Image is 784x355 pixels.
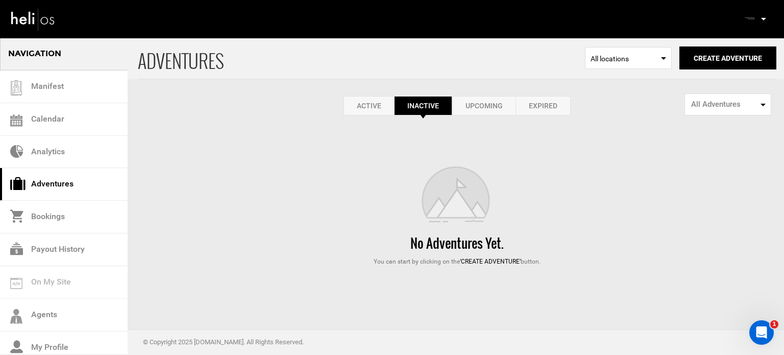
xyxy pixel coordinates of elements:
img: 0b62b82b24fdbc2b00bebc3dda93d91f.png [742,11,757,26]
button: All Adventures [684,93,771,115]
div: No Adventures Yet. [138,234,776,252]
img: on_my_site.svg [10,278,22,289]
a: Upcoming [452,96,516,115]
img: guest-list.svg [9,80,24,96]
span: 1 [770,320,778,328]
iframe: Intercom live chat [749,320,774,345]
button: Create Adventure [679,46,776,69]
a: Active [344,96,394,115]
img: calendar.svg [10,114,22,127]
img: images [406,167,508,224]
span: All locations [591,54,666,64]
div: You can start by clicking on the button. [138,257,776,266]
img: agents-icon.svg [10,309,22,324]
span: ADVENTURES [138,37,585,79]
img: heli-logo [10,6,56,33]
span: ‘Create Adventure’ [460,258,521,265]
span: All Adventures [691,99,758,110]
a: Inactive [394,96,452,115]
a: Expired [516,96,571,115]
span: Select box activate [585,47,672,69]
